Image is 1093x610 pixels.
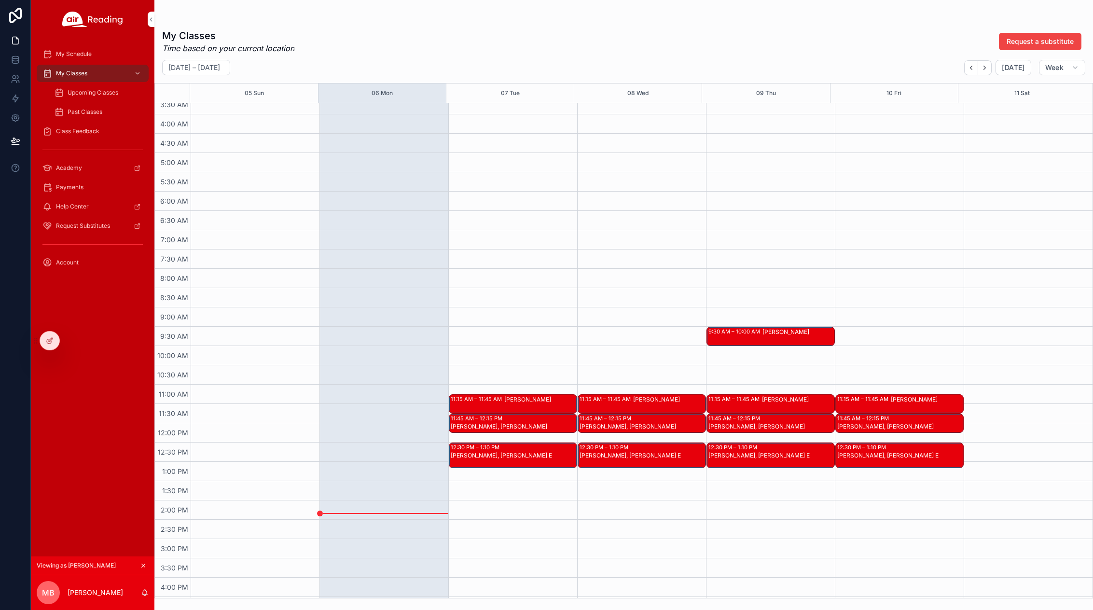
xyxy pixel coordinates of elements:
span: 2:00 PM [158,506,191,514]
span: Past Classes [68,108,102,116]
div: 11:15 AM – 11:45 AM [837,395,891,403]
div: 12:30 PM – 1:10 PM[PERSON_NAME], [PERSON_NAME] E [449,443,577,468]
h2: [DATE] – [DATE] [168,63,220,72]
span: 5:00 AM [158,158,191,166]
div: 11:15 AM – 11:45 AM [451,395,504,403]
div: [PERSON_NAME] [891,396,963,403]
span: 8:00 AM [158,274,191,282]
span: 4:00 PM [158,583,191,591]
span: Class Feedback [56,127,99,135]
p: [PERSON_NAME] [68,588,123,597]
div: [PERSON_NAME], [PERSON_NAME] [451,423,576,430]
a: Academy [37,159,149,177]
span: 11:30 AM [156,409,191,417]
div: [PERSON_NAME], [PERSON_NAME] [708,423,834,430]
div: 9:30 AM – 10:00 AM[PERSON_NAME] [707,327,834,346]
h1: My Classes [162,29,294,42]
span: 12:00 PM [155,429,191,437]
span: My Classes [56,69,87,77]
a: Help Center [37,198,149,215]
div: 11:45 AM – 12:15 PM[PERSON_NAME], [PERSON_NAME] [836,414,963,432]
span: 1:00 PM [160,467,191,475]
div: 11:15 AM – 11:45 AM[PERSON_NAME] [449,395,577,413]
button: Request a substitute [999,33,1081,50]
button: 11 Sat [1014,83,1030,103]
span: 9:00 AM [158,313,191,321]
span: 12:30 PM [155,448,191,456]
span: 2:30 PM [158,525,191,533]
button: Week [1039,60,1085,75]
a: My Classes [37,65,149,82]
em: Time based on your current location [162,42,294,54]
div: 12:30 PM – 1:10 PM[PERSON_NAME], [PERSON_NAME] E [836,443,963,468]
div: [PERSON_NAME] [762,396,834,403]
span: Week [1045,63,1064,72]
button: 08 Wed [627,83,649,103]
div: 12:30 PM – 1:10 PM[PERSON_NAME], [PERSON_NAME] E [578,443,706,468]
div: [PERSON_NAME] [633,396,705,403]
div: 11:45 AM – 12:15 PM [451,415,505,422]
a: Class Feedback [37,123,149,140]
span: 9:30 AM [158,332,191,340]
span: 7:00 AM [158,236,191,244]
span: Request Substitutes [56,222,110,230]
a: Upcoming Classes [48,84,149,101]
button: 09 Thu [756,83,776,103]
div: 12:30 PM – 1:10 PM[PERSON_NAME], [PERSON_NAME] E [707,443,834,468]
span: Viewing as [PERSON_NAME] [37,562,116,569]
div: [PERSON_NAME], [PERSON_NAME] E [837,452,963,459]
button: 10 Fri [886,83,901,103]
div: 11:45 AM – 12:15 PM [580,415,634,422]
span: Upcoming Classes [68,89,118,97]
span: 3:30 PM [158,564,191,572]
button: 06 Mon [372,83,393,103]
div: 11:15 AM – 11:45 AM[PERSON_NAME] [707,395,834,413]
span: Payments [56,183,83,191]
div: 12:30 PM – 1:10 PM [451,444,502,451]
button: 05 Sun [245,83,264,103]
button: [DATE] [996,60,1031,75]
div: 11:45 AM – 12:15 PM[PERSON_NAME], [PERSON_NAME] [578,414,706,432]
span: 3:00 PM [158,544,191,553]
div: scrollable content [31,39,154,284]
div: 11:15 AM – 11:45 AM[PERSON_NAME] [836,395,963,413]
div: 11:45 AM – 12:15 PM[PERSON_NAME], [PERSON_NAME] [707,414,834,432]
div: [PERSON_NAME], [PERSON_NAME] E [708,452,834,459]
div: 11:15 AM – 11:45 AM[PERSON_NAME] [578,395,706,413]
a: My Schedule [37,45,149,63]
a: Payments [37,179,149,196]
button: 07 Tue [501,83,520,103]
div: 9:30 AM – 10:00 AM [708,328,762,335]
span: 8:30 AM [158,293,191,302]
div: 11:45 AM – 12:15 PM [708,415,762,422]
div: 11:45 AM – 12:15 PM [837,415,891,422]
span: 6:00 AM [158,197,191,205]
span: My Schedule [56,50,92,58]
span: [DATE] [1002,63,1024,72]
a: Past Classes [48,103,149,121]
button: Back [964,60,978,75]
span: 3:30 AM [158,100,191,109]
span: Help Center [56,203,89,210]
span: 4:00 AM [158,120,191,128]
div: 11:15 AM – 11:45 AM [580,395,633,403]
div: [PERSON_NAME], [PERSON_NAME] [580,423,705,430]
span: 11:00 AM [156,390,191,398]
a: Request Substitutes [37,217,149,235]
span: 10:00 AM [155,351,191,360]
div: 12:30 PM – 1:10 PM [837,444,888,451]
div: [PERSON_NAME] [762,328,834,336]
span: 10:30 AM [155,371,191,379]
span: Account [56,259,79,266]
span: Request a substitute [1007,37,1074,46]
button: Next [978,60,992,75]
span: 6:30 AM [158,216,191,224]
a: Account [37,254,149,271]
